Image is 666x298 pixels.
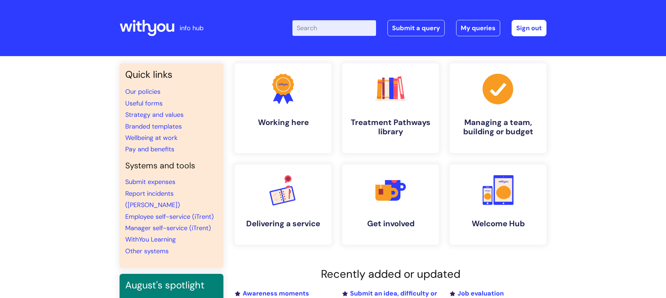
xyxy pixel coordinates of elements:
p: info hub [180,22,203,34]
h4: Managing a team, building or budget [455,118,541,137]
a: Sign out [512,20,546,36]
h4: Delivering a service [240,219,326,228]
h4: Get involved [348,219,433,228]
a: Get involved [342,164,439,245]
input: Search [292,20,376,36]
a: Submit a query [387,20,445,36]
a: Strategy and values [125,110,184,119]
a: Working here [235,63,332,153]
a: Useful forms [125,99,163,108]
h4: Treatment Pathways library [348,118,433,137]
a: Branded templates [125,122,182,131]
div: | - [292,20,546,36]
a: WithYou Learning [125,235,176,244]
a: Wellbeing at work [125,134,178,142]
a: Treatment Pathways library [342,63,439,153]
a: Other systems [125,247,169,255]
h4: Working here [240,118,326,127]
a: Employee self-service (iTrent) [125,212,214,221]
a: My queries [456,20,500,36]
h3: Quick links [125,69,218,80]
a: Delivering a service [235,164,332,245]
a: Our policies [125,87,160,96]
h4: Welcome Hub [455,219,541,228]
h3: August's spotlight [125,280,218,291]
a: Awareness moments [235,289,309,298]
a: Submit expenses [125,178,175,186]
a: Welcome Hub [450,164,546,245]
a: Manager self-service (iTrent) [125,224,211,232]
a: Managing a team, building or budget [450,63,546,153]
a: Report incidents ([PERSON_NAME]) [125,189,180,209]
h2: Recently added or updated [235,267,546,281]
a: Pay and benefits [125,145,174,153]
a: Job evaluation [450,289,504,298]
h4: Systems and tools [125,161,218,171]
